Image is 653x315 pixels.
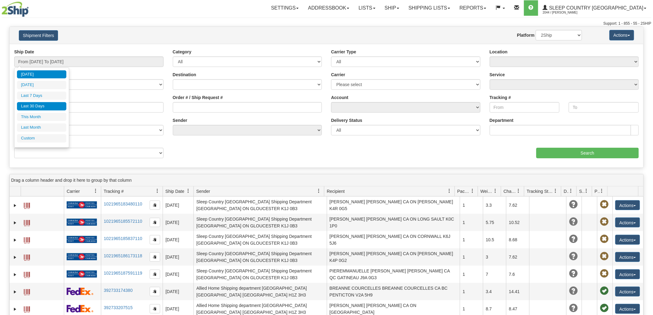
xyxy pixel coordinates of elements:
td: 5.75 [483,214,506,231]
button: Copy to clipboard [150,252,160,262]
span: Sender [196,188,210,194]
li: Last 30 Days [17,102,66,110]
a: Expand [12,202,18,209]
span: Pickup Not Assigned [600,218,609,226]
a: 1021965183480110 [104,201,142,206]
a: Packages filter column settings [467,186,478,196]
a: 1021965185837110 [104,236,142,241]
button: Actions [615,218,640,227]
label: Category [173,49,192,55]
span: Delivery Status [564,188,569,194]
a: 392733207515 [104,305,132,310]
td: [PERSON_NAME] [PERSON_NAME] CA ON [PERSON_NAME] K4R 0G5 [327,197,460,214]
td: 1 [460,266,483,283]
td: Allied Home Shipping department [GEOGRAPHIC_DATA] [GEOGRAPHIC_DATA] [GEOGRAPHIC_DATA] H1Z 3H3 [193,283,327,300]
div: Support: 1 - 855 - 55 - 2SHIP [2,21,651,26]
td: 1 [460,214,483,231]
span: Recipient [327,188,345,194]
button: Actions [609,30,634,40]
a: Expand [12,220,18,226]
a: Label [24,217,30,227]
span: 2044 / [PERSON_NAME] [543,10,589,16]
td: PIEREMMANUELLE [PERSON_NAME] [PERSON_NAME] CA QC GATINEAU J9A 0G3 [327,266,460,283]
span: Unknown [569,304,578,313]
label: Carrier Type [331,49,356,55]
a: Shipment Issues filter column settings [581,186,592,196]
a: Carrier filter column settings [90,186,101,196]
span: Pickup Successfully created [600,287,609,295]
a: Ship [380,0,404,16]
a: Label [24,304,30,313]
td: 7 [483,266,506,283]
label: Carrier [331,72,345,78]
a: Reports [455,0,491,16]
button: Actions [615,235,640,245]
img: 2 - FedEx Express® [67,288,94,295]
label: Delivery Status [331,117,362,123]
td: 10.52 [506,214,529,231]
img: logo2044.jpg [2,2,29,17]
a: Tracking Status filter column settings [551,186,561,196]
span: Pickup Not Assigned [600,252,609,261]
img: 20 - Canada Post [67,253,97,261]
label: Sender [173,117,187,123]
li: Last 7 Days [17,92,66,100]
label: Tracking # [490,94,511,101]
input: To [569,102,639,113]
a: Sender filter column settings [314,186,324,196]
li: [DATE] [17,81,66,89]
a: Expand [12,306,18,312]
a: Expand [12,271,18,278]
a: Weight filter column settings [490,186,501,196]
li: [DATE] [17,70,66,79]
a: Expand [12,254,18,260]
a: Sleep Country [GEOGRAPHIC_DATA] 2044 / [PERSON_NAME] [538,0,651,16]
a: Recipient filter column settings [444,186,455,196]
span: Pickup Not Assigned [600,235,609,243]
span: Charge [504,188,517,194]
button: Actions [615,252,640,262]
img: 20 - Canada Post [67,236,97,243]
div: grid grouping header [10,174,643,186]
a: Pickup Status filter column settings [597,186,607,196]
span: Unknown [569,287,578,295]
a: Delivery Status filter column settings [566,186,576,196]
td: [DATE] [163,197,193,214]
td: [PERSON_NAME] [PERSON_NAME] CA ON [PERSON_NAME] K4P 0G2 [327,248,460,266]
span: Shipment Issues [579,188,584,194]
button: Actions [615,269,640,279]
td: 8.68 [506,231,529,248]
button: Copy to clipboard [150,287,160,296]
a: 1021965185572110 [104,219,142,224]
label: Department [490,117,514,123]
li: Custom [17,134,66,143]
span: Weight [480,188,493,194]
a: Label [24,286,30,296]
td: 10.5 [483,231,506,248]
span: Unknown [569,218,578,226]
label: Platform [517,32,535,38]
label: Account [331,94,348,101]
button: Copy to clipboard [150,218,160,227]
td: 3.3 [483,197,506,214]
button: Actions [615,200,640,210]
button: Actions [615,304,640,314]
a: Label [24,269,30,279]
img: 20 - Canada Post [67,218,97,226]
a: 1021965187591119 [104,271,142,276]
span: Pickup Not Assigned [600,269,609,278]
td: [DATE] [163,214,193,231]
span: Tracking Status [527,188,554,194]
label: Location [490,49,508,55]
span: Unknown [569,269,578,278]
a: Settings [266,0,303,16]
td: [PERSON_NAME] [PERSON_NAME] CA ON LONG SAULT K0C 1P0 [327,214,460,231]
td: Sleep Country [GEOGRAPHIC_DATA] Shipping Department [GEOGRAPHIC_DATA] ON GLOUCESTER K1J 0B3 [193,248,327,266]
span: Unknown [569,252,578,261]
li: Last Month [17,123,66,132]
a: Expand [12,289,18,295]
td: [PERSON_NAME] [PERSON_NAME] CA ON CORNWALL K6J 5J6 [327,231,460,248]
td: 7.62 [506,248,529,266]
td: 3.4 [483,283,506,300]
label: Order # / Ship Request # [173,94,223,101]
